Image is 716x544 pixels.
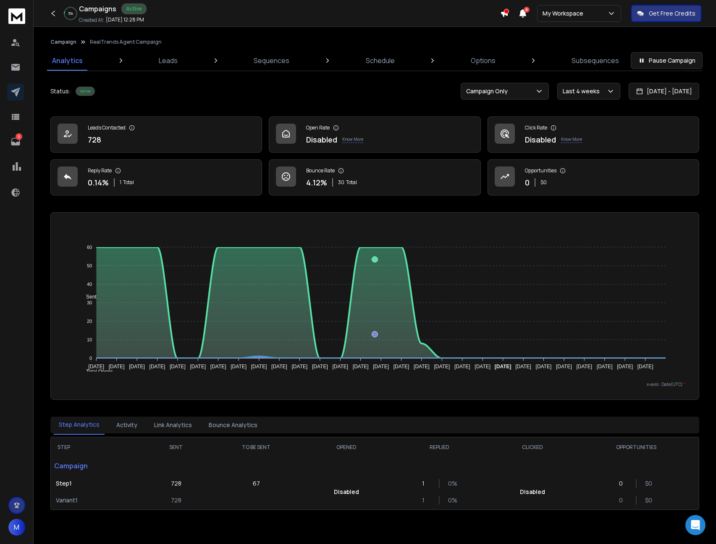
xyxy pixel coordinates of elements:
button: M [8,519,25,536]
tspan: [DATE] [149,364,165,370]
p: Campaign Only [466,87,511,95]
tspan: [DATE] [393,364,409,370]
p: Options [471,55,496,66]
p: Disabled [306,134,337,145]
th: OPPORTUNITIES [574,437,699,457]
div: Active [76,87,95,96]
p: Step 1 [56,479,140,488]
a: Open RateDisabledKnow More [269,116,480,153]
p: 0.14 % [88,177,109,188]
th: REPLIED [388,437,491,457]
tspan: 20 [87,319,92,324]
th: OPENED [305,437,388,457]
p: Variant 1 [56,496,140,504]
p: Schedule [366,55,395,66]
p: Leads [159,55,178,66]
tspan: [DATE] [617,364,633,370]
a: 5 [7,133,24,150]
p: Open Rate [306,124,330,131]
p: Leads Contacted [88,124,126,131]
span: 8 [524,7,530,13]
button: Pause Campaign [631,52,703,69]
div: Open Intercom Messenger [685,515,706,535]
tspan: [DATE] [129,364,145,370]
h1: Campaigns [79,4,116,14]
tspan: [DATE] [414,364,430,370]
p: Sequences [254,55,289,66]
a: Reply Rate0.14%1Total [50,159,262,195]
p: 0 % [448,479,456,488]
th: SENT [145,437,207,457]
tspan: [DATE] [576,364,592,370]
tspan: [DATE] [353,364,369,370]
tspan: 50 [87,263,92,268]
tspan: [DATE] [475,364,490,370]
tspan: [DATE] [556,364,572,370]
p: [DATE] 12:28 PM [106,16,144,23]
tspan: 10 [87,337,92,342]
p: Bounce Rate [306,167,335,174]
p: Disabled [520,488,545,496]
tspan: [DATE] [312,364,328,370]
tspan: 60 [87,245,92,250]
a: Analytics [47,50,88,71]
span: Sent [80,294,97,300]
p: 728 [171,496,181,504]
th: CLICKED [491,437,574,457]
p: 0 [619,479,627,488]
tspan: [DATE] [637,364,653,370]
tspan: [DATE] [251,364,267,370]
tspan: [DATE] [332,364,348,370]
p: Disabled [525,134,556,145]
tspan: [DATE] [495,364,511,370]
p: $ 0 [645,496,653,504]
span: 1 [120,179,121,186]
span: Total [123,179,134,186]
button: Link Analytics [149,416,197,434]
p: Get Free Credits [649,9,695,18]
tspan: 30 [87,300,92,305]
tspan: [DATE] [231,364,247,370]
p: Created At: [79,17,104,24]
p: 728 [171,479,181,488]
p: x-axis : Date(UTC) [64,381,685,388]
p: 5 [16,133,22,140]
button: Step Analytics [54,415,105,435]
span: 30 [338,179,344,186]
p: Know More [342,136,363,143]
p: Analytics [52,55,83,66]
tspan: [DATE] [170,364,186,370]
p: Campaign [51,457,145,474]
tspan: [DATE] [434,364,450,370]
p: Opportunities [525,167,556,174]
p: Disabled [334,488,359,496]
p: 0 [619,496,627,504]
p: 5 % [68,11,73,16]
tspan: [DATE] [210,364,226,370]
button: Activity [111,416,142,434]
p: My Workspace [543,9,587,18]
img: logo [8,8,25,24]
tspan: [DATE] [88,364,104,370]
th: TO BE SENT [207,437,305,457]
p: Last 4 weeks [563,87,603,95]
tspan: 0 [89,356,92,361]
p: Click Rate [525,124,547,131]
th: STEP [51,437,145,457]
p: 1 [422,496,430,504]
button: Bounce Analytics [204,416,262,434]
a: Click RateDisabledKnow More [488,116,699,153]
button: Get Free Credits [631,5,701,22]
p: $ 0 [645,479,653,488]
tspan: [DATE] [597,364,613,370]
span: Total Opens [80,369,113,375]
tspan: [DATE] [454,364,470,370]
a: Options [466,50,501,71]
p: 728 [88,134,101,145]
button: [DATE] - [DATE] [629,83,699,100]
p: Status: [50,87,71,95]
a: Opportunities0$0 [488,159,699,195]
p: Subsequences [572,55,619,66]
p: 0 % [448,496,456,504]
